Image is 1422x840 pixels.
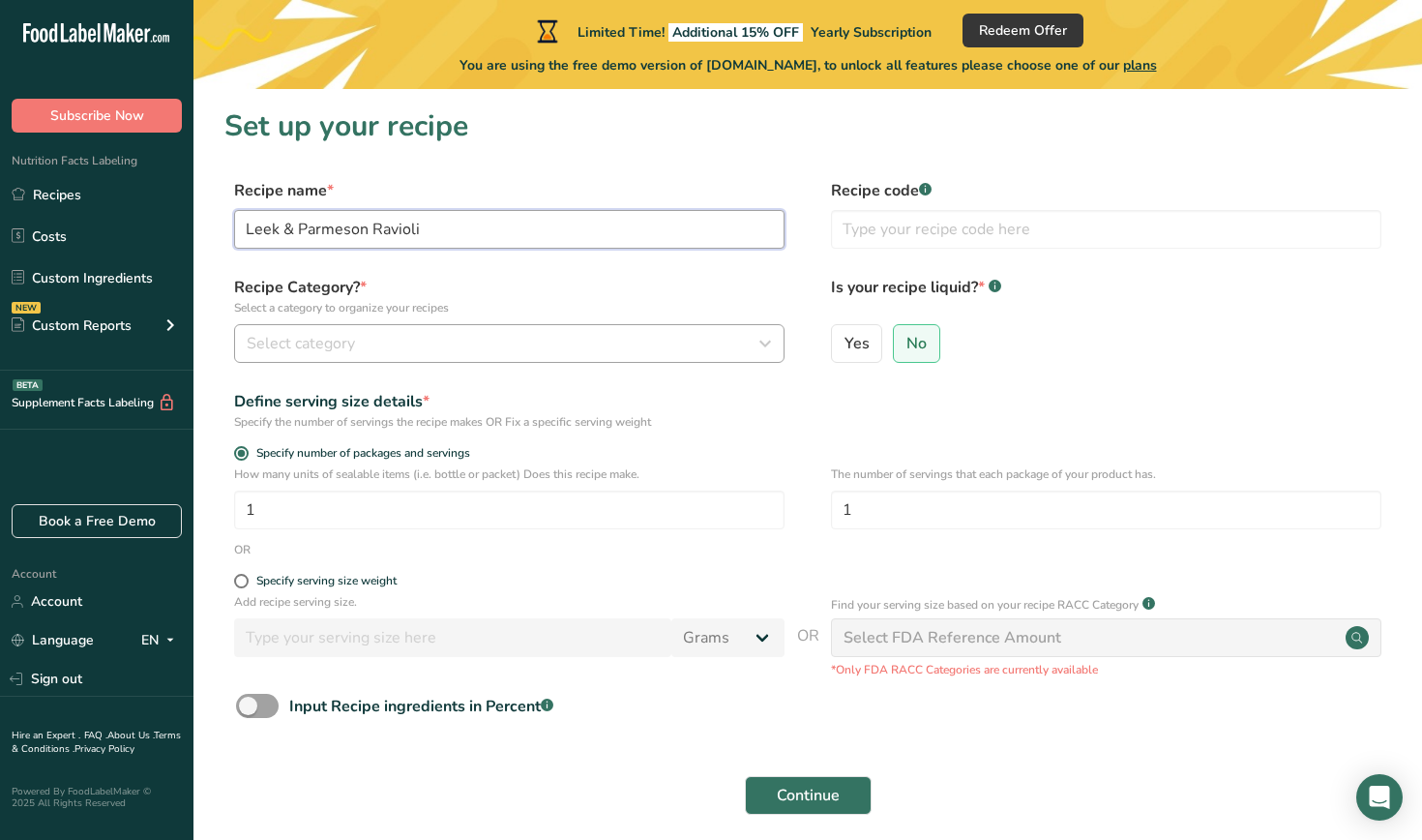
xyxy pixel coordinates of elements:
div: BETA [13,379,43,391]
label: Recipe name [234,179,785,202]
div: Open Intercom Messenger [1356,774,1403,821]
div: Limited Time! [533,19,932,43]
label: Is your recipe liquid? [831,276,1381,316]
label: Recipe code [831,179,1381,202]
a: Book a Free Demo [12,504,182,538]
span: OR [797,624,819,678]
a: About Us . [107,729,154,742]
div: Select FDA Reference Amount [844,626,1061,649]
span: Additional 15% OFF [668,23,803,42]
div: NEW [12,302,41,314]
span: Select category [247,332,355,355]
div: Powered By FoodLabelMaker © 2025 All Rights Reserved [12,786,182,809]
a: FAQ . [84,729,107,742]
p: The number of servings that each package of your product has. [831,465,1381,483]
p: Select a category to organize your recipes [234,299,785,316]
p: *Only FDA RACC Categories are currently available [831,661,1381,678]
p: Find your serving size based on your recipe RACC Category [831,596,1139,614]
span: Redeem Offer [979,20,1067,41]
h1: Set up your recipe [224,105,1391,148]
div: Specify the number of servings the recipe makes OR Fix a specific serving weight [234,413,785,431]
div: Define serving size details [234,390,785,413]
a: Hire an Expert . [12,729,80,742]
div: EN [141,629,182,652]
span: plans [1123,56,1157,75]
label: Recipe Category? [234,276,785,316]
span: Subscribe Now [50,105,144,126]
p: How many units of sealable items (i.e. bottle or packet) Does this recipe make. [234,465,785,483]
button: Redeem Offer [963,14,1083,47]
span: Yearly Subscription [811,23,932,42]
div: Input Recipe ingredients in Percent [289,695,553,718]
span: Specify number of packages and servings [249,446,470,461]
div: Custom Reports [12,315,132,336]
p: Add recipe serving size. [234,593,785,611]
div: Specify serving size weight [256,574,397,588]
a: Language [12,623,94,657]
input: Type your serving size here [234,618,671,657]
span: Yes [844,334,870,353]
div: OR [234,541,251,558]
span: You are using the free demo version of [DOMAIN_NAME], to unlock all features please choose one of... [459,55,1157,75]
button: Subscribe Now [12,99,182,133]
a: Privacy Policy [74,742,134,756]
button: Select category [234,324,785,363]
button: Continue [745,776,872,815]
a: Terms & Conditions . [12,729,181,756]
input: Type your recipe code here [831,210,1381,249]
span: No [906,334,927,353]
span: Continue [777,784,840,807]
input: Type your recipe name here [234,210,785,249]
